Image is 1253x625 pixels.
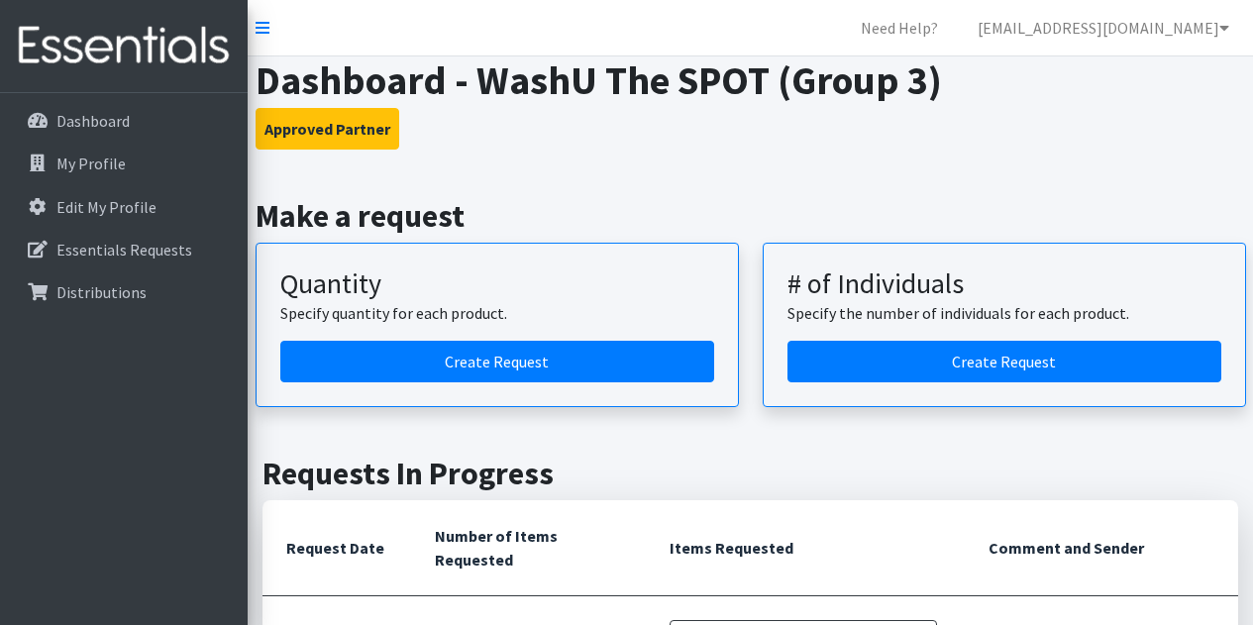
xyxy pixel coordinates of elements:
[280,341,714,382] a: Create a request by quantity
[256,108,399,150] button: Approved Partner
[8,101,240,141] a: Dashboard
[56,282,147,302] p: Distributions
[262,455,1238,492] h2: Requests In Progress
[8,144,240,183] a: My Profile
[646,500,966,596] th: Items Requested
[256,197,1246,235] h2: Make a request
[56,111,130,131] p: Dashboard
[256,56,1246,104] h1: Dashboard - WashU The SPOT (Group 3)
[280,301,714,325] p: Specify quantity for each product.
[8,187,240,227] a: Edit My Profile
[262,500,411,596] th: Request Date
[411,500,646,596] th: Number of Items Requested
[962,8,1245,48] a: [EMAIL_ADDRESS][DOMAIN_NAME]
[8,13,240,79] img: HumanEssentials
[56,154,126,173] p: My Profile
[787,341,1221,382] a: Create a request by number of individuals
[8,272,240,312] a: Distributions
[787,267,1221,301] h3: # of Individuals
[280,267,714,301] h3: Quantity
[787,301,1221,325] p: Specify the number of individuals for each product.
[56,197,157,217] p: Edit My Profile
[845,8,954,48] a: Need Help?
[965,500,1238,596] th: Comment and Sender
[56,240,192,260] p: Essentials Requests
[8,230,240,269] a: Essentials Requests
